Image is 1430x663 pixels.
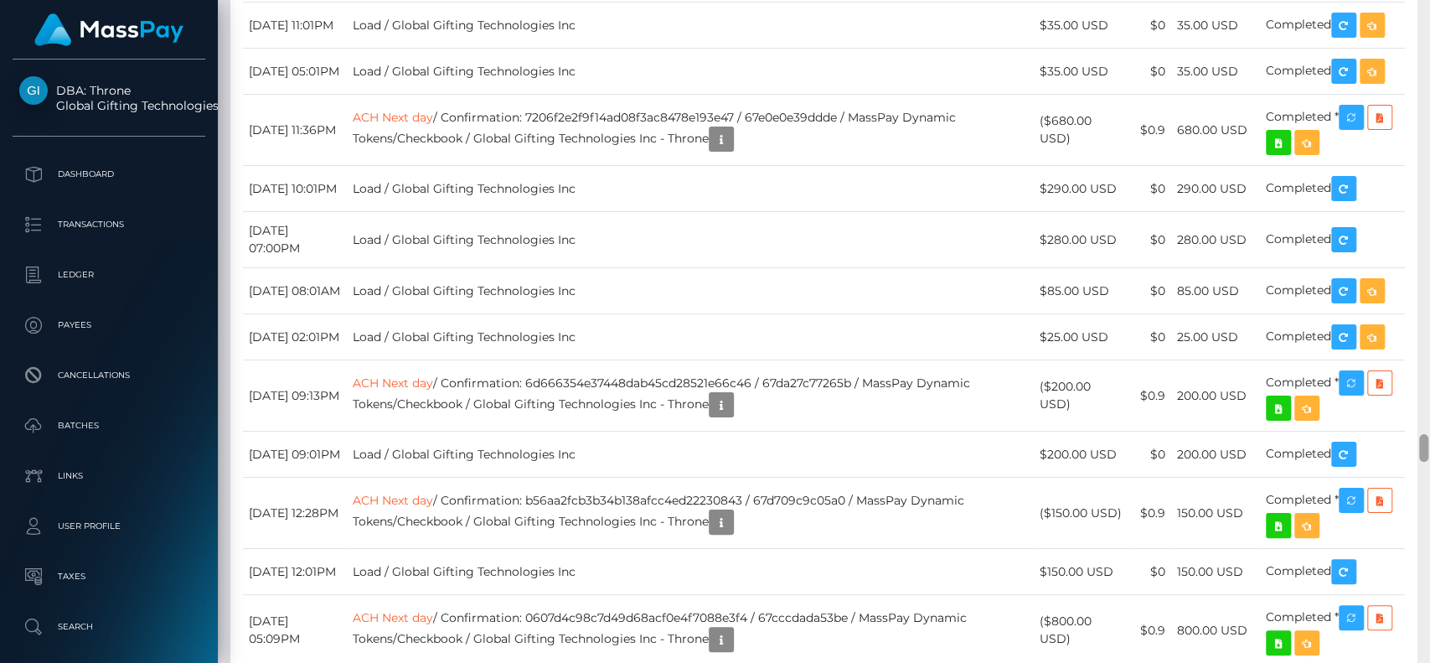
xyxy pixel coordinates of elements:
[13,505,205,547] a: User Profile
[1128,549,1171,595] td: $0
[13,405,205,447] a: Batches
[347,360,1033,432] td: / Confirmation: 6d666354e37448dab45cd28521e66c46 / 67da27c77265b / MassPay Dynamic Tokens/Checkbo...
[13,355,205,396] a: Cancellations
[1033,432,1128,478] td: $200.00 USD
[347,268,1033,314] td: Load / Global Gifting Technologies Inc
[1260,49,1405,95] td: Completed
[347,314,1033,360] td: Load / Global Gifting Technologies Inc
[13,304,205,346] a: Payees
[353,376,433,391] a: ACH Next day
[347,212,1033,268] td: Load / Global Gifting Technologies Inc
[19,413,199,438] p: Batches
[353,610,433,625] a: ACH Next day
[1260,432,1405,478] td: Completed
[1171,3,1260,49] td: 35.00 USD
[1128,314,1171,360] td: $0
[1128,3,1171,49] td: $0
[13,153,205,195] a: Dashboard
[243,95,347,166] td: [DATE] 11:36PM
[1171,268,1260,314] td: 85.00 USD
[353,493,433,508] a: ACH Next day
[1128,49,1171,95] td: $0
[19,162,199,187] p: Dashboard
[1128,360,1171,432] td: $0.9
[243,166,347,212] td: [DATE] 10:01PM
[353,110,433,125] a: ACH Next day
[1171,549,1260,595] td: 150.00 USD
[13,204,205,246] a: Transactions
[1128,95,1171,166] td: $0.9
[347,432,1033,478] td: Load / Global Gifting Technologies Inc
[13,455,205,497] a: Links
[19,313,199,338] p: Payees
[1033,478,1128,549] td: ($150.00 USD)
[19,564,199,589] p: Taxes
[1033,212,1128,268] td: $280.00 USD
[243,212,347,268] td: [DATE] 07:00PM
[1033,314,1128,360] td: $25.00 USD
[19,212,199,237] p: Transactions
[243,268,347,314] td: [DATE] 08:01AM
[1260,478,1405,549] td: Completed *
[1260,95,1405,166] td: Completed *
[1128,432,1171,478] td: $0
[347,549,1033,595] td: Load / Global Gifting Technologies Inc
[1171,95,1260,166] td: 680.00 USD
[1260,3,1405,49] td: Completed
[1128,268,1171,314] td: $0
[34,13,183,46] img: MassPay Logo
[1128,212,1171,268] td: $0
[19,76,48,105] img: Global Gifting Technologies Inc
[13,254,205,296] a: Ledger
[1171,212,1260,268] td: 280.00 USD
[1033,360,1128,432] td: ($200.00 USD)
[347,49,1033,95] td: Load / Global Gifting Technologies Inc
[243,549,347,595] td: [DATE] 12:01PM
[19,514,199,539] p: User Profile
[1128,478,1171,549] td: $0.9
[1128,166,1171,212] td: $0
[13,606,205,648] a: Search
[1171,432,1260,478] td: 200.00 USD
[1033,166,1128,212] td: $290.00 USD
[243,49,347,95] td: [DATE] 05:01PM
[13,556,205,598] a: Taxes
[1260,360,1405,432] td: Completed *
[1260,549,1405,595] td: Completed
[243,432,347,478] td: [DATE] 09:01PM
[243,360,347,432] td: [DATE] 09:13PM
[19,464,199,489] p: Links
[347,166,1033,212] td: Load / Global Gifting Technologies Inc
[19,614,199,640] p: Search
[1171,478,1260,549] td: 150.00 USD
[1171,49,1260,95] td: 35.00 USD
[1033,268,1128,314] td: $85.00 USD
[347,478,1033,549] td: / Confirmation: b56aa2fcb3b34b138afcc4ed22230843 / 67d709c9c05a0 / MassPay Dynamic Tokens/Checkbo...
[19,363,199,388] p: Cancellations
[243,314,347,360] td: [DATE] 02:01PM
[1171,166,1260,212] td: 290.00 USD
[347,95,1033,166] td: / Confirmation: 7206f2e2f9f14ad08f3ac8478e193e47 / 67e0e0e39ddde / MassPay Dynamic Tokens/Checkbo...
[1171,314,1260,360] td: 25.00 USD
[13,83,205,113] span: DBA: Throne Global Gifting Technologies Inc
[1260,314,1405,360] td: Completed
[1260,268,1405,314] td: Completed
[1033,3,1128,49] td: $35.00 USD
[1033,549,1128,595] td: $150.00 USD
[243,3,347,49] td: [DATE] 11:01PM
[347,3,1033,49] td: Load / Global Gifting Technologies Inc
[1260,212,1405,268] td: Completed
[1033,49,1128,95] td: $35.00 USD
[1033,95,1128,166] td: ($680.00 USD)
[243,478,347,549] td: [DATE] 12:28PM
[1260,166,1405,212] td: Completed
[19,262,199,287] p: Ledger
[1171,360,1260,432] td: 200.00 USD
